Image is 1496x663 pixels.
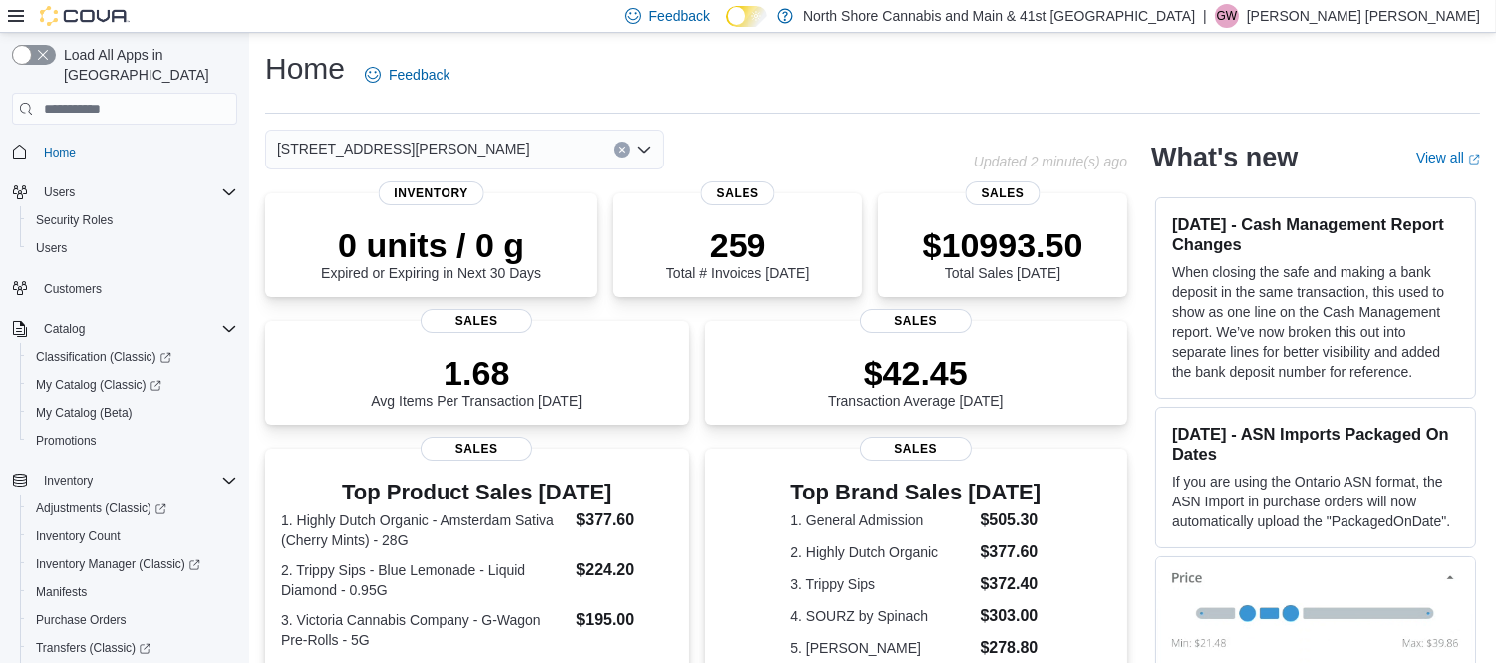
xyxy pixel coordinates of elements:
span: Adjustments (Classic) [28,497,237,520]
span: My Catalog (Classic) [36,377,161,393]
p: 1.68 [371,353,582,393]
a: Adjustments (Classic) [20,495,245,522]
a: My Catalog (Classic) [28,373,169,397]
dt: 2. Trippy Sips - Blue Lemonade - Liquid Diamond - 0.95G [281,560,568,600]
span: Inventory Manager (Classic) [28,552,237,576]
svg: External link [1468,154,1480,166]
p: [PERSON_NAME] [PERSON_NAME] [1247,4,1480,28]
span: Catalog [44,321,85,337]
span: Inventory [378,181,484,205]
span: Inventory Count [36,528,121,544]
a: Classification (Classic) [20,343,245,371]
dt: 1. General Admission [790,510,972,530]
button: Purchase Orders [20,606,245,634]
span: GW [1216,4,1237,28]
dt: 1. Highly Dutch Organic - Amsterdam Sativa (Cherry Mints) - 28G [281,510,568,550]
button: Home [4,137,245,166]
dd: $377.60 [980,540,1041,564]
span: Security Roles [28,208,237,232]
span: Security Roles [36,212,113,228]
span: Purchase Orders [28,608,237,632]
button: Inventory Count [20,522,245,550]
button: Inventory [36,469,101,493]
a: My Catalog (Classic) [20,371,245,399]
span: Sales [421,309,532,333]
span: Home [44,145,76,161]
dd: $303.00 [980,604,1041,628]
a: Promotions [28,429,105,453]
a: Security Roles [28,208,121,232]
dd: $195.00 [576,608,672,632]
a: Adjustments (Classic) [28,497,174,520]
a: Feedback [357,55,457,95]
span: Sales [421,437,532,461]
a: My Catalog (Beta) [28,401,141,425]
button: Catalog [36,317,93,341]
button: Open list of options [636,142,652,158]
h3: [DATE] - Cash Management Report Changes [1172,214,1459,254]
dt: 3. Trippy Sips [790,574,972,594]
span: Users [44,184,75,200]
span: Home [36,139,237,164]
span: Customers [36,276,237,301]
span: Adjustments (Classic) [36,500,166,516]
p: Updated 2 minute(s) ago [974,154,1127,169]
div: Expired or Expiring in Next 30 Days [321,225,541,281]
button: Clear input [614,142,630,158]
button: Inventory [4,467,245,495]
h3: Top Product Sales [DATE] [281,481,673,504]
span: Customers [44,281,102,297]
span: Sales [860,437,972,461]
a: View allExternal link [1416,150,1480,166]
button: Users [20,234,245,262]
span: Inventory Manager (Classic) [36,556,200,572]
a: Users [28,236,75,260]
span: My Catalog (Beta) [28,401,237,425]
dt: 4. SOURZ by Spinach [790,606,972,626]
div: Transaction Average [DATE] [828,353,1004,409]
span: Sales [966,181,1041,205]
button: Security Roles [20,206,245,234]
span: Promotions [28,429,237,453]
dt: 2. Highly Dutch Organic [790,542,972,562]
p: 259 [666,225,809,265]
span: Purchase Orders [36,612,127,628]
span: Transfers (Classic) [28,636,237,660]
div: Avg Items Per Transaction [DATE] [371,353,582,409]
p: North Shore Cannabis and Main & 41st [GEOGRAPHIC_DATA] [803,4,1195,28]
a: Inventory Count [28,524,129,548]
a: Inventory Manager (Classic) [28,552,208,576]
p: If you are using the Ontario ASN format, the ASN Import in purchase orders will now automatically... [1172,472,1459,531]
dt: 5. [PERSON_NAME] [790,638,972,658]
dt: 3. Victoria Cannabis Company - G-Wagon Pre-Rolls - 5G [281,610,568,650]
h3: Top Brand Sales [DATE] [790,481,1041,504]
p: $10993.50 [923,225,1083,265]
span: Manifests [28,580,237,604]
span: My Catalog (Classic) [28,373,237,397]
span: Load All Apps in [GEOGRAPHIC_DATA] [56,45,237,85]
span: Classification (Classic) [28,345,237,369]
a: Classification (Classic) [28,345,179,369]
dd: $224.20 [576,558,672,582]
span: Dark Mode [726,27,727,28]
div: Total # Invoices [DATE] [666,225,809,281]
span: Sales [860,309,972,333]
span: Feedback [649,6,710,26]
dd: $372.40 [980,572,1041,596]
span: [STREET_ADDRESS][PERSON_NAME] [277,137,530,161]
p: | [1203,4,1207,28]
dd: $377.60 [576,508,672,532]
img: Cova [40,6,130,26]
h1: Home [265,49,345,89]
a: Customers [36,277,110,301]
span: Inventory [36,469,237,493]
dd: $278.80 [980,636,1041,660]
h3: [DATE] - ASN Imports Packaged On Dates [1172,424,1459,464]
button: Users [4,178,245,206]
dd: $505.30 [980,508,1041,532]
span: Catalog [36,317,237,341]
span: Classification (Classic) [36,349,171,365]
span: Feedback [389,65,449,85]
span: Users [36,240,67,256]
h2: What's new [1151,142,1298,173]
